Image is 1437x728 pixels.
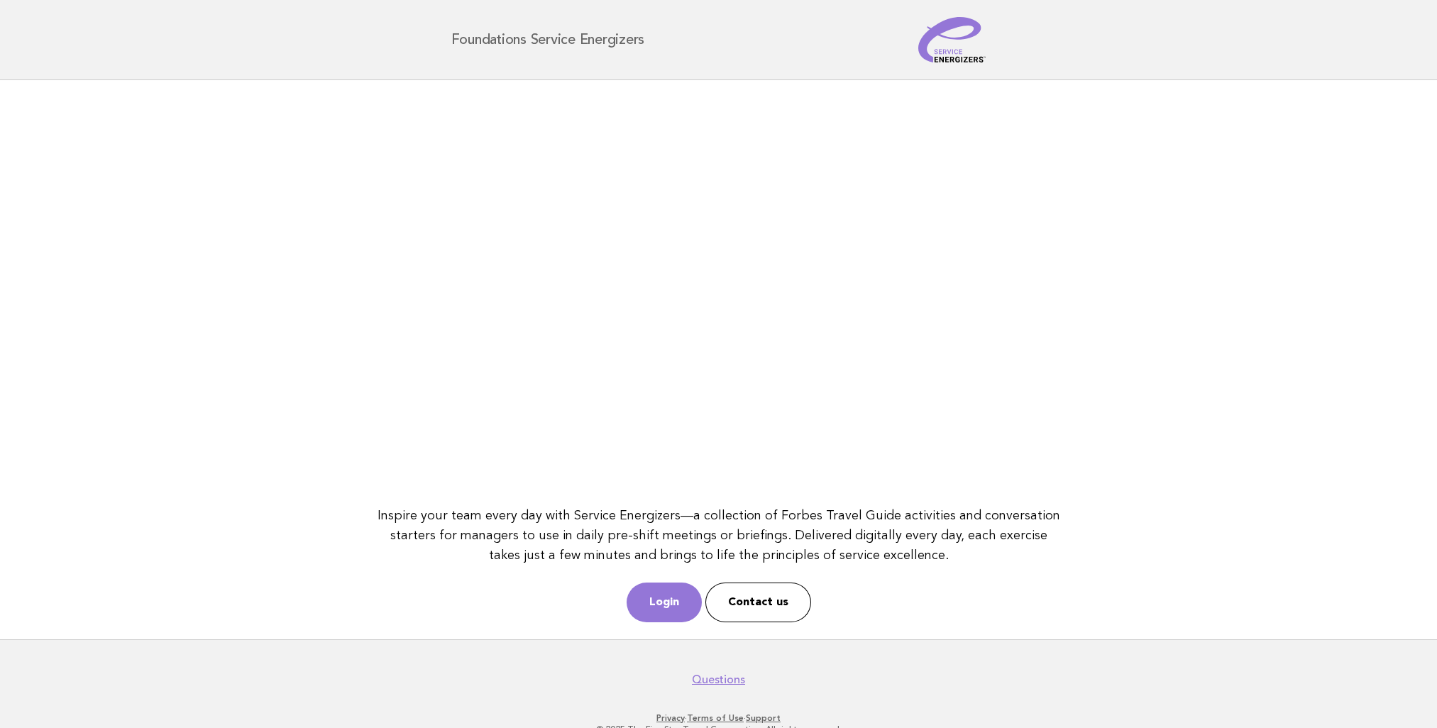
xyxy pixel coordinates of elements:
[705,583,811,622] a: Contact us
[627,583,702,622] a: Login
[746,713,781,723] a: Support
[376,506,1061,566] p: Inspire your team every day with Service Energizers—a collection of Forbes Travel Guide activitie...
[376,97,1061,482] iframe: YouTube video player
[692,673,745,687] a: Questions
[918,17,986,62] img: Service Energizers
[687,713,744,723] a: Terms of Use
[656,713,685,723] a: Privacy
[451,33,645,47] h1: Foundations Service Energizers
[285,712,1153,724] p: · ·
